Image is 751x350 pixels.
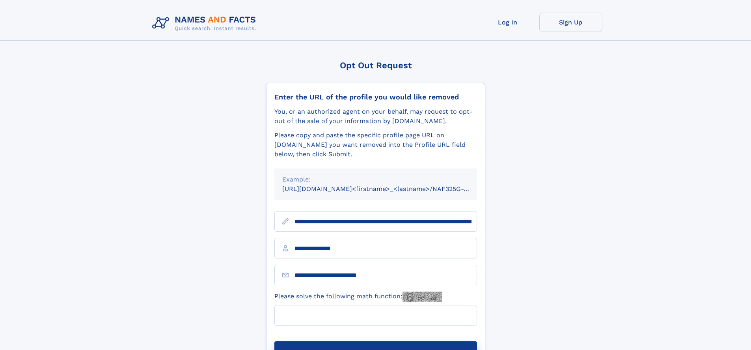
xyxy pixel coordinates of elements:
div: Enter the URL of the profile you would like removed [274,93,477,101]
div: You, or an authorized agent on your behalf, may request to opt-out of the sale of your informatio... [274,107,477,126]
div: Opt Out Request [266,60,485,70]
img: Logo Names and Facts [149,13,263,34]
div: Example: [282,175,469,184]
label: Please solve the following math function: [274,292,442,302]
small: [URL][DOMAIN_NAME]<firstname>_<lastname>/NAF325G-xxxxxxxx [282,185,492,193]
a: Log In [476,13,539,32]
div: Please copy and paste the specific profile page URL on [DOMAIN_NAME] you want removed into the Pr... [274,131,477,159]
a: Sign Up [539,13,602,32]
